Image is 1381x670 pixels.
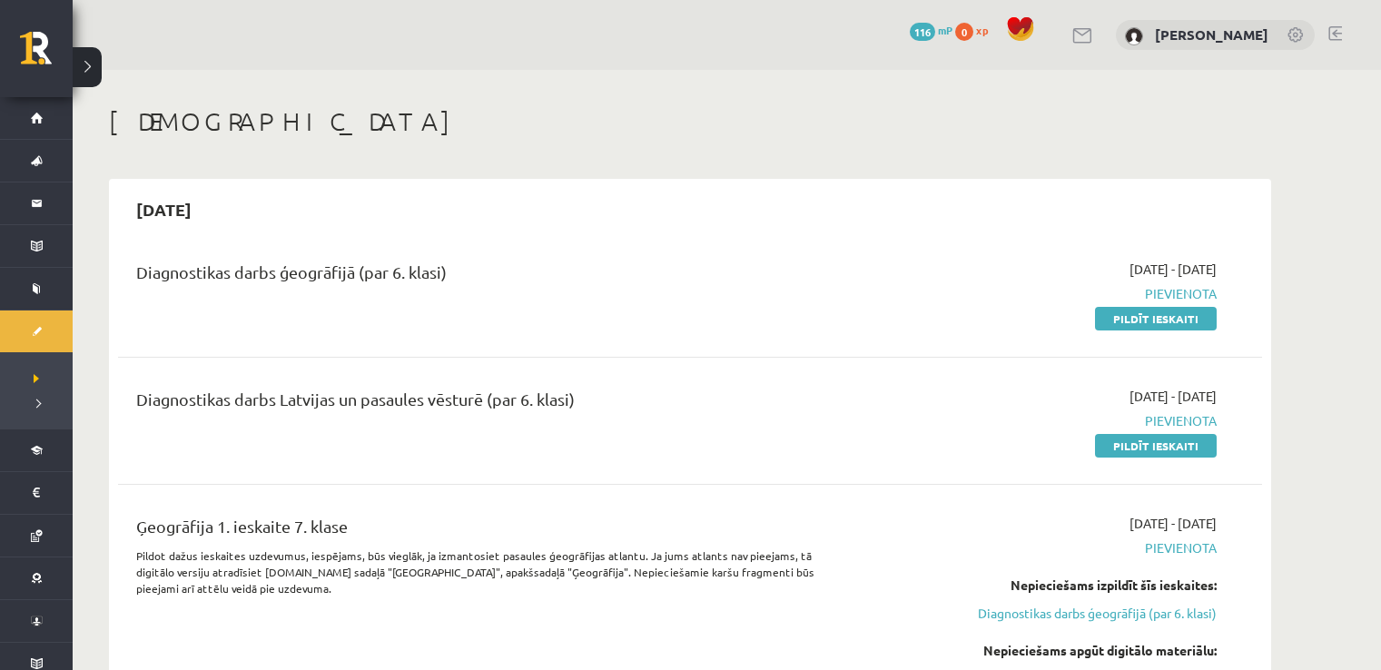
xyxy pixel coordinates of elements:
[910,23,935,41] span: 116
[955,23,997,37] a: 0 xp
[1129,387,1217,406] span: [DATE] - [DATE]
[874,604,1217,623] a: Diagnostikas darbs ģeogrāfijā (par 6. klasi)
[20,32,73,77] a: Rīgas 1. Tālmācības vidusskola
[109,106,1271,137] h1: [DEMOGRAPHIC_DATA]
[874,411,1217,430] span: Pievienota
[1155,25,1268,44] a: [PERSON_NAME]
[874,284,1217,303] span: Pievienota
[976,23,988,37] span: xp
[118,188,210,231] h2: [DATE]
[938,23,952,37] span: mP
[136,547,847,596] p: Pildot dažus ieskaites uzdevumus, iespējams, būs vieglāk, ja izmantosiet pasaules ģeogrāfijas atl...
[136,514,847,547] div: Ģeogrāfija 1. ieskaite 7. klase
[1095,307,1217,330] a: Pildīt ieskaiti
[874,641,1217,660] div: Nepieciešams apgūt digitālo materiālu:
[136,387,847,420] div: Diagnostikas darbs Latvijas un pasaules vēsturē (par 6. klasi)
[1129,514,1217,533] span: [DATE] - [DATE]
[955,23,973,41] span: 0
[1095,434,1217,458] a: Pildīt ieskaiti
[874,576,1217,595] div: Nepieciešams izpildīt šīs ieskaites:
[874,538,1217,557] span: Pievienota
[910,23,952,37] a: 116 mP
[1129,260,1217,279] span: [DATE] - [DATE]
[1125,27,1143,45] img: Megija Jaunzeme
[136,260,847,293] div: Diagnostikas darbs ģeogrāfijā (par 6. klasi)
